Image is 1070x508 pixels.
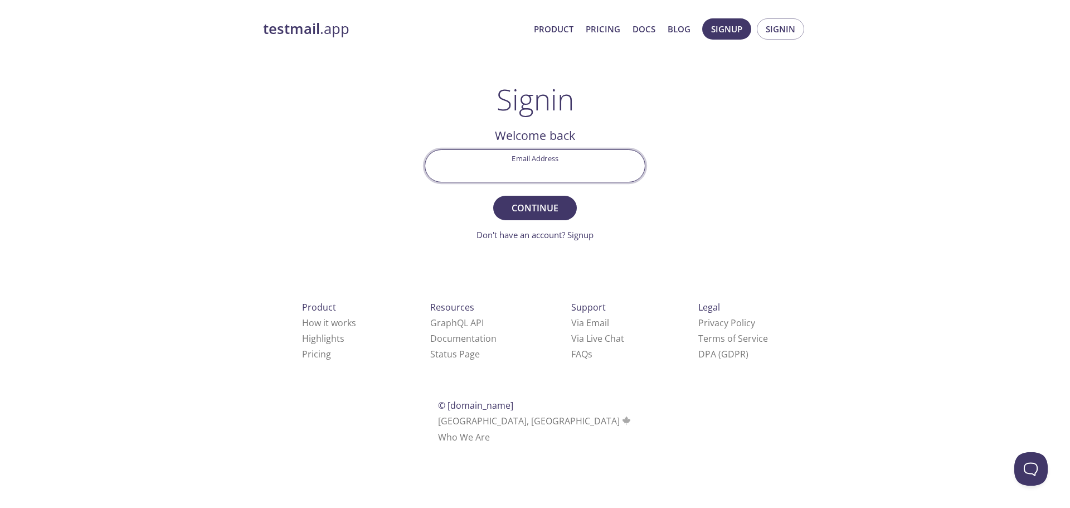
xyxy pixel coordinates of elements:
span: [GEOGRAPHIC_DATA], [GEOGRAPHIC_DATA] [438,415,633,427]
strong: testmail [263,19,320,38]
span: Product [302,301,336,313]
span: Signup [711,22,742,36]
a: Status Page [430,348,480,360]
a: Via Live Chat [571,332,624,345]
a: Pricing [586,22,620,36]
a: testmail.app [263,20,525,38]
a: Via Email [571,317,609,329]
span: Legal [698,301,720,313]
a: Who We Are [438,431,490,443]
span: Continue [505,200,565,216]
a: Highlights [302,332,344,345]
h1: Signin [497,83,574,116]
a: Pricing [302,348,331,360]
a: GraphQL API [430,317,484,329]
span: © [DOMAIN_NAME] [438,399,513,412]
a: Documentation [430,332,497,345]
a: FAQ [571,348,592,360]
a: DPA (GDPR) [698,348,748,360]
a: Privacy Policy [698,317,755,329]
a: Product [534,22,573,36]
a: Docs [633,22,655,36]
iframe: Help Scout Beacon - Open [1014,452,1048,486]
button: Continue [493,196,577,220]
span: Resources [430,301,474,313]
a: Blog [668,22,690,36]
a: Don't have an account? Signup [476,229,594,240]
span: Support [571,301,606,313]
button: Signin [757,18,804,40]
span: s [588,348,592,360]
button: Signup [702,18,751,40]
a: How it works [302,317,356,329]
a: Terms of Service [698,332,768,345]
span: Signin [766,22,795,36]
h2: Welcome back [425,126,645,145]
